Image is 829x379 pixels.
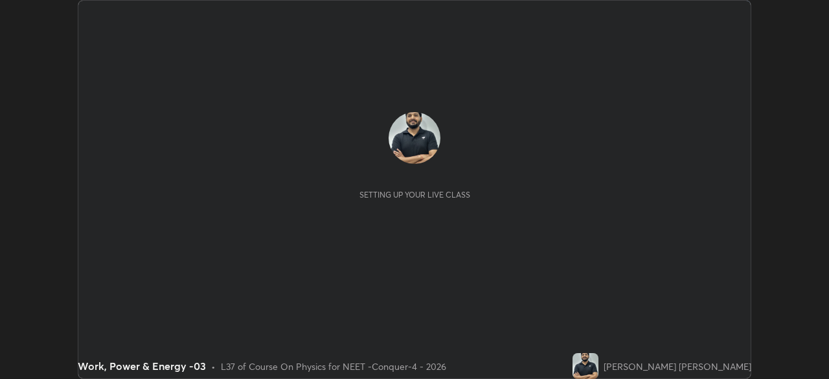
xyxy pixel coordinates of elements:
[359,190,470,200] div: Setting up your live class
[604,360,751,373] div: [PERSON_NAME] [PERSON_NAME]
[78,358,206,374] div: Work, Power & Energy -03
[221,360,446,373] div: L37 of Course On Physics for NEET -Conquer-4 - 2026
[573,353,598,379] img: 7d08814e4197425d9a92ec1182f4f26a.jpg
[211,360,216,373] div: •
[389,112,440,164] img: 7d08814e4197425d9a92ec1182f4f26a.jpg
